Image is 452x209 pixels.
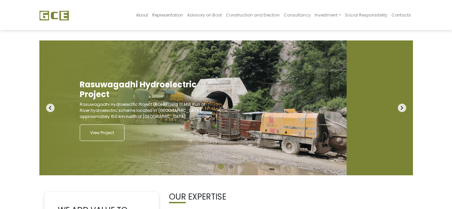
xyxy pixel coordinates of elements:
button: 1 of 2 [218,163,224,170]
a: Consultancy [282,2,313,28]
span: Consultancy [284,12,311,18]
span: Representation [152,12,183,18]
span: About [136,12,148,18]
a: Advisory on Boot [185,2,224,28]
p: Rasuwagadhi Hydroelectric Project (RGHEP) is a 111 MW Run of River hydroelectric scheme located i... [80,101,208,120]
i: navigate_before [46,104,55,112]
a: Social Responsibility [343,2,389,28]
a: Construction and Erection [224,2,282,28]
button: 2 of 2 [228,163,235,170]
span: Contacts [391,12,411,18]
i: navigate_next [398,104,406,112]
span: Construction and Erection [226,12,280,18]
a: Contacts [389,2,413,28]
h2: Rasuwagadhi Hydroelectric Project [80,80,208,99]
img: GCE Group [39,10,69,21]
h2: OUR EXPERTISE [169,192,408,202]
span: Investment [315,12,338,18]
a: View Project [80,124,125,141]
a: Representation [150,2,185,28]
a: Investment [313,2,343,28]
a: About [134,2,150,28]
span: Social Responsibility [345,12,387,18]
span: Advisory on Boot [187,12,222,18]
